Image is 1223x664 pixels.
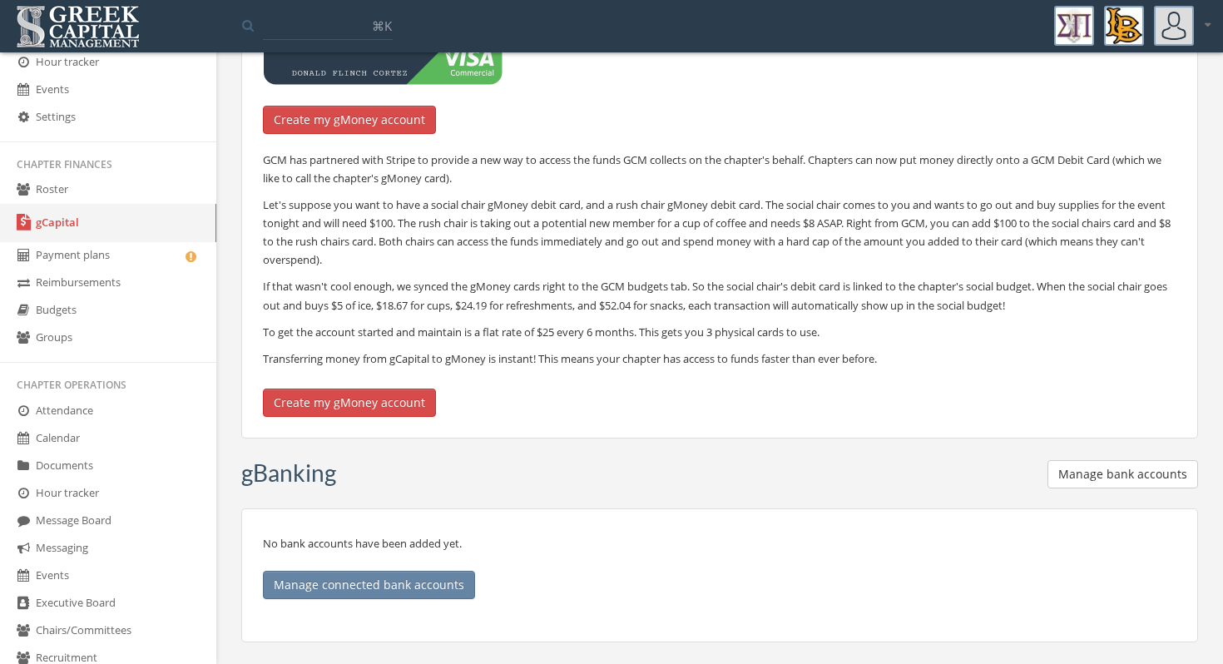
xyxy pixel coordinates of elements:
[372,17,392,34] span: ⌘K
[263,196,1176,269] p: Let's suppose you want to have a social chair gMoney debit card, and a rush chair gMoney debit ca...
[263,277,1176,314] p: If that wasn't cool enough, we synced the gMoney cards right to the GCM budgets tab. So the socia...
[263,151,1176,187] p: GCM has partnered with Stripe to provide a new way to access the funds GCM collects on the chapte...
[1047,460,1198,488] button: Manage bank accounts
[263,323,1176,341] p: To get the account started and maintain is a flat rate of $25 every 6 months. This gets you 3 phy...
[263,349,1176,368] p: Transferring money from gCapital to gMoney is instant! This means your chapter has access to fund...
[263,534,1176,599] p: No bank accounts have been added yet.
[263,106,436,134] button: Create my gMoney account
[241,460,336,486] h3: gBanking
[263,389,436,417] button: Create my gMoney account
[263,571,475,599] button: Manage connected bank accounts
